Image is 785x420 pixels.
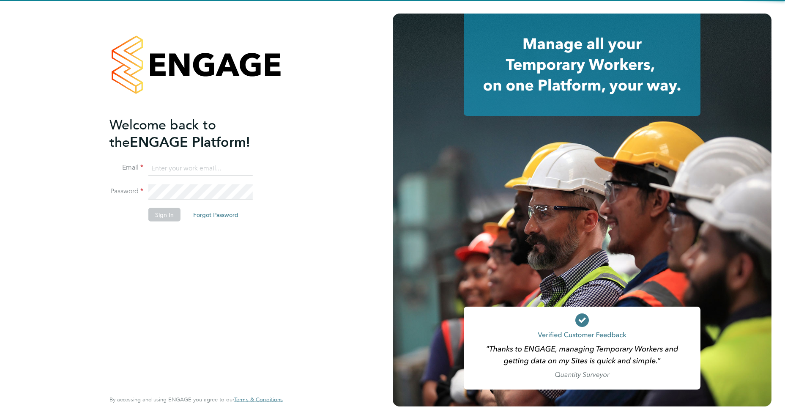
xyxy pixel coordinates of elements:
button: Sign In [148,208,181,222]
span: By accessing and using ENGAGE you agree to our [109,396,283,403]
h2: ENGAGE Platform! [109,116,274,151]
a: Terms & Conditions [234,396,283,403]
span: Welcome back to the [109,116,216,150]
label: Password [109,187,143,196]
button: Forgot Password [186,208,245,222]
input: Enter your work email... [148,161,253,176]
label: Email [109,163,143,172]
